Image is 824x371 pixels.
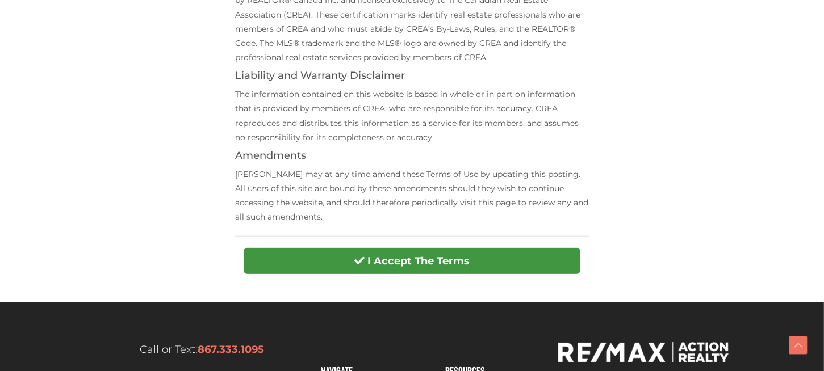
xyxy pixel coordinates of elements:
p: [PERSON_NAME] may at any time amend these Terms of Use by updating this posting. All users of thi... [235,167,589,225]
p: Call or Text: [94,342,310,357]
a: 867.333.1095 [198,343,264,356]
button: I Accept The Terms [244,248,580,274]
h4: Amendments [235,150,589,162]
h4: Liability and Warranty Disclaimer [235,70,589,82]
p: The information contained on this website is based in whole or in part on information that is pro... [235,87,589,145]
strong: I Accept The Terms [367,255,470,267]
